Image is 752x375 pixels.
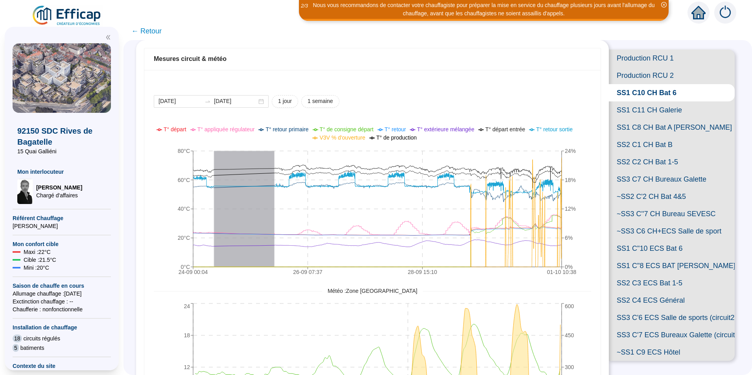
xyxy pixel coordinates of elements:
button: 1 jour [272,95,298,108]
img: efficap energie logo [31,5,103,27]
span: SS2 C3 ECS Bat 1-5 [609,274,735,292]
tspan: 12% [565,206,576,212]
span: 1 semaine [308,97,333,105]
tspan: 40°C [178,206,190,212]
span: home [691,6,706,20]
span: Contexte du site [13,362,111,370]
span: T° retour sortie [536,126,573,132]
tspan: 26-09 07:37 [293,269,323,275]
span: circuits régulés [24,335,60,342]
span: SS3 C'6 ECS Salle de sports (circuit2) [609,309,735,326]
span: T° départ entrée [485,126,525,132]
span: SS1 C"10 ECS Bat 6 [609,240,735,257]
tspan: 600 [565,303,574,309]
span: ← Retour [131,26,162,37]
span: SS1 C"8 ECS BAT [PERSON_NAME] [609,257,735,274]
span: ~SS1 C9 ECS Hôtel [609,344,735,361]
span: Allumage chauffage : [DATE] [13,290,111,298]
span: ~SS3 C''7 CH Bureau SEVESC [609,205,735,222]
tspan: 0°C [181,264,190,270]
span: Chaufferie : non fonctionnelle [13,305,111,313]
span: Production RCU 1 [609,50,735,67]
div: Nous vous recommandons de contacter votre chauffagiste pour préparer la mise en service du chauff... [300,1,667,18]
span: to [205,98,211,105]
span: SS3 C7 CH Bureaux Galette [609,171,735,188]
span: Mini : 20 °C [24,264,49,272]
span: T° appliquée régulateur [197,126,255,132]
input: Date de fin [214,97,257,105]
tspan: 24-09 00:04 [179,269,208,275]
span: T° de consigne départ [320,126,374,132]
tspan: 12 [184,364,190,370]
tspan: 300 [565,364,574,370]
span: SS1 C10 CH Bat 6 [609,84,735,101]
span: Maxi : 22 °C [24,248,51,256]
span: swap-right [205,98,211,105]
img: Chargé d'affaires [17,179,33,204]
img: alerts [714,2,736,24]
tspan: 60°C [178,176,190,183]
span: SS1 C8 CH Bat A [PERSON_NAME] [609,119,735,136]
span: 1 jour [278,97,292,105]
span: T° de production [376,134,417,141]
span: Production RCU 2 [609,67,735,84]
span: close-circle [661,2,667,7]
span: Cible : 21.5 °C [24,256,56,264]
span: Mon interlocuteur [17,168,106,176]
span: V3V % d'ouverture [319,134,365,141]
button: 1 semaine [301,95,339,108]
span: SS3 C'7 ECS Bureaux Galette (circuit 1) [609,326,735,344]
tspan: 450 [565,332,574,338]
i: 2 / 3 [301,3,308,9]
span: Chargé d'affaires [36,191,82,199]
span: batiments [20,344,44,352]
tspan: 18% [565,176,576,183]
span: [PERSON_NAME] [36,184,82,191]
span: 92150 SDC Rives de Bagatelle [17,125,106,147]
span: Exctinction chauffage : -- [13,298,111,305]
span: Référent Chauffage [13,214,111,222]
span: 18 [13,335,22,342]
tspan: 6% [565,235,573,241]
span: ~SS2 C'2 CH Bat 4&5 [609,188,735,205]
span: Mon confort cible [13,240,111,248]
span: ~SS3 C6 CH+ECS Salle de sport [609,222,735,240]
span: SS2 C1 CH Bat B [609,136,735,153]
tspan: 0% [565,264,573,270]
span: T° retour [385,126,406,132]
tspan: 01-10 10:38 [547,269,577,275]
span: Météo : Zone [GEOGRAPHIC_DATA] [322,287,423,295]
div: Mesures circuit & météo [154,54,591,64]
tspan: 24% [565,148,576,154]
span: SS2 C4 ECS Général [609,292,735,309]
span: Installation de chauffage [13,324,111,331]
span: [PERSON_NAME] [13,222,111,230]
span: T° retour primaire [265,126,308,132]
span: Saison de chauffe en cours [13,282,111,290]
span: 15 Quai Galliéni [17,147,106,155]
span: SS1 C11 CH Galerie [609,101,735,119]
span: SS2 C2 CH Bat 1-5 [609,153,735,171]
tspan: 24 [184,303,190,309]
tspan: 80°C [178,148,190,154]
tspan: 18 [184,332,190,338]
tspan: 20°C [178,235,190,241]
span: 5 [13,344,19,352]
input: Date de début [159,97,201,105]
tspan: 28-09 15:10 [408,269,437,275]
span: double-left [105,35,111,40]
span: T° extérieure mélangée [417,126,474,132]
span: T° départ [164,126,186,132]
